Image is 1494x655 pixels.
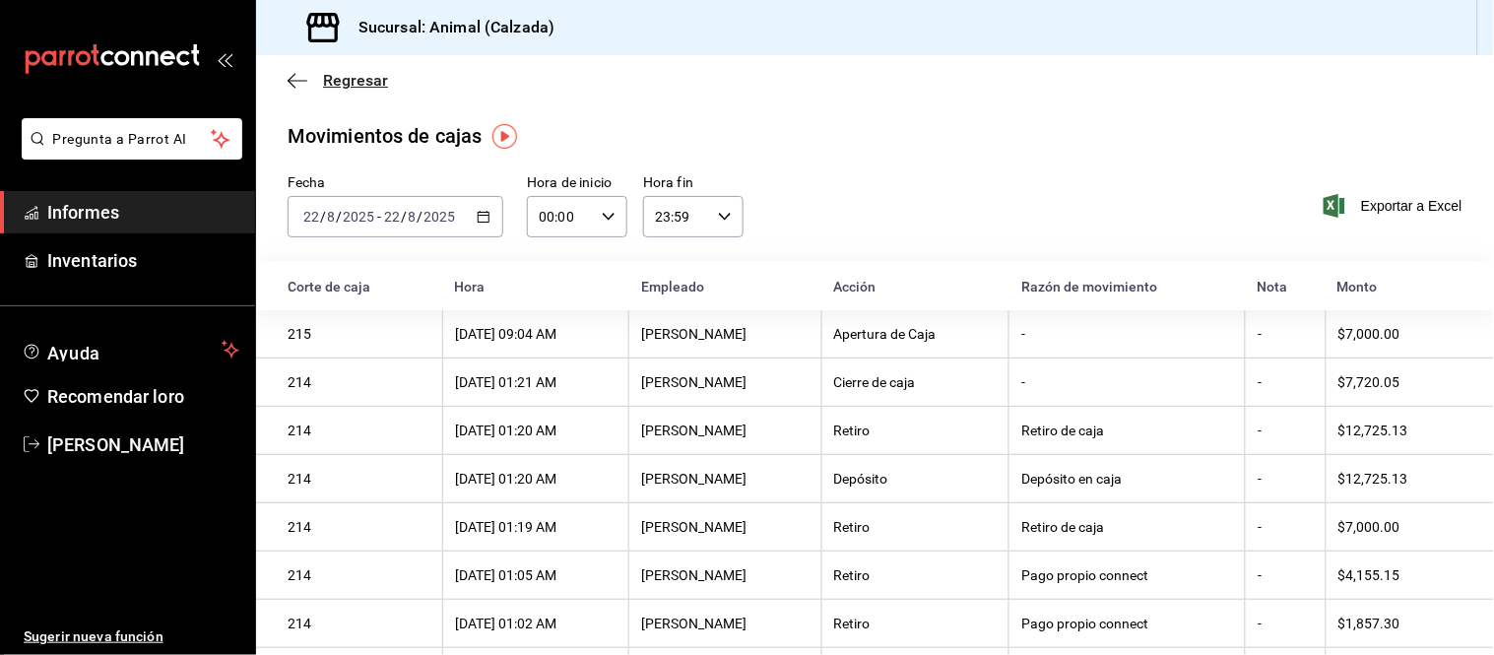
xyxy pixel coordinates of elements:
font: [DATE] 01:21 AM [455,374,556,390]
font: Recomendar loro [47,386,184,407]
font: Fecha [288,175,326,191]
font: Retiro de caja [1021,423,1104,438]
font: Apertura de Caja [834,326,937,342]
button: abrir_cajón_menú [217,51,232,67]
button: Pregunta a Parrot AI [22,118,242,160]
font: Retiro [834,567,871,583]
font: - [1021,374,1025,390]
input: -- [408,209,418,225]
font: Movimientos de cajas [288,124,483,148]
font: Corte de caja [288,279,370,295]
font: $7,000.00 [1338,519,1400,535]
font: [DATE] 01:20 AM [455,423,556,438]
font: $1,857.30 [1338,616,1400,631]
font: Hora de inicio [527,175,612,191]
button: Regresar [288,71,388,90]
font: [PERSON_NAME] [47,434,185,455]
input: -- [302,209,320,225]
font: / [336,209,342,225]
button: Exportar a Excel [1328,194,1462,218]
font: [PERSON_NAME] [641,374,747,390]
font: 214 [288,519,311,535]
font: Hora [454,279,485,295]
font: [DATE] 01:20 AM [455,471,556,487]
font: 214 [288,616,311,631]
img: Marcador de información sobre herramientas [492,124,517,149]
font: Retiro [834,616,871,631]
font: $4,155.15 [1338,567,1400,583]
font: Sucursal: Animal (Calzada) [358,18,554,36]
font: Hora fin [643,175,693,191]
font: / [401,209,407,225]
font: Pregunta a Parrot AI [53,131,187,147]
font: Pago propio connect [1021,567,1148,583]
font: Monto [1337,279,1378,295]
font: Depósito en caja [1021,471,1122,487]
font: Acción [833,279,876,295]
font: Retiro de caja [1021,519,1104,535]
a: Pregunta a Parrot AI [14,143,242,164]
font: $12,725.13 [1338,423,1408,438]
font: Nota [1258,279,1288,295]
font: / [418,209,423,225]
font: Exportar a Excel [1361,198,1462,214]
input: -- [383,209,401,225]
font: [DATE] 09:04 AM [455,326,556,342]
font: Depósito [834,471,888,487]
font: [DATE] 01:02 AM [455,616,556,631]
font: $12,725.13 [1338,471,1408,487]
font: $7,720.05 [1338,374,1400,390]
font: Ayuda [47,343,100,363]
input: ---- [342,209,375,225]
font: Inventarios [47,250,137,271]
font: / [320,209,326,225]
font: Empleado [641,279,704,295]
font: 214 [288,423,311,438]
font: - [377,209,381,225]
font: [DATE] 01:05 AM [455,567,556,583]
font: [PERSON_NAME] [641,423,747,438]
font: [PERSON_NAME] [641,616,747,631]
font: - [1258,519,1262,535]
font: [PERSON_NAME] [641,471,747,487]
font: 215 [288,326,311,342]
font: Pago propio connect [1021,616,1148,631]
font: - [1258,423,1262,438]
font: - [1258,616,1262,631]
input: ---- [423,209,457,225]
font: [DATE] 01:19 AM [455,519,556,535]
font: - [1258,471,1262,487]
font: Retiro [834,423,871,438]
font: - [1258,326,1262,342]
font: 214 [288,471,311,487]
font: - [1021,326,1025,342]
font: Retiro [834,519,871,535]
font: Regresar [323,71,388,90]
font: - [1258,374,1262,390]
font: Informes [47,202,119,223]
font: 214 [288,567,311,583]
font: [PERSON_NAME] [641,519,747,535]
font: Sugerir nueva función [24,628,163,644]
font: [PERSON_NAME] [641,567,747,583]
input: -- [326,209,336,225]
font: [PERSON_NAME] [641,326,747,342]
font: 214 [288,374,311,390]
font: Cierre de caja [834,374,916,390]
font: $7,000.00 [1338,326,1400,342]
font: Razón de movimiento [1021,279,1157,295]
font: - [1258,567,1262,583]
